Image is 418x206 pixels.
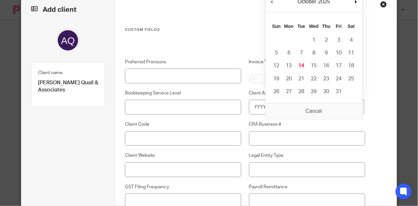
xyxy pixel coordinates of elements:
button: 3 [333,34,345,47]
button: 10 [333,47,345,59]
label: Legal Entity Type [249,152,365,159]
button: 29 [308,85,320,98]
button: 13 [283,59,295,72]
button: 9 [320,47,333,59]
label: Payroll Remittance [249,184,365,190]
label: GST Filing Frequency [125,184,241,190]
h2: Add client [31,4,105,15]
button: 25 [345,72,358,85]
abbr: Friday [336,24,342,29]
button: 20 [283,72,295,85]
button: 23 [320,72,333,85]
button: 8 [308,47,320,59]
button: 30 [320,85,333,98]
abbr: Tuesday [298,24,305,29]
div: Close this dialog window [380,1,387,8]
label: Invoice With Spouse? [249,59,365,69]
button: 28 [295,85,308,98]
button: 31 [333,85,345,98]
button: 19 [270,72,283,85]
button: 16 [320,59,333,72]
label: Client name [38,70,63,76]
button: 6 [283,47,295,59]
abbr: Wednesday [309,24,319,29]
abbr: Sunday [272,24,281,29]
button: 5 [270,47,283,59]
p: [PERSON_NAME] Quail & Associates [38,79,98,93]
button: 17 [333,59,345,72]
abbr: Thursday [322,24,330,29]
abbr: Saturday [348,24,355,29]
button: 18 [345,59,358,72]
input: Use the arrow keys to pick a date [249,100,352,114]
label: CRA Business # [249,121,365,128]
label: Bookkeeping Service Level [125,90,241,96]
button: 1 [308,34,320,47]
button: 24 [333,72,345,85]
label: Client Code [125,121,241,128]
h3: Custom fields [125,27,365,32]
button: 7 [295,47,308,59]
button: 26 [270,85,283,98]
label: Preferred Pronouns [125,59,241,65]
button: 12 [270,59,283,72]
button: 4 [345,34,358,47]
img: svg%3E [56,29,80,52]
label: Client Anniversary Date [249,90,365,96]
button: 22 [308,72,320,85]
button: 15 [308,59,320,72]
button: 11 [345,47,358,59]
abbr: Monday [284,24,293,29]
label: Client Website [125,152,241,159]
button: 27 [283,85,295,98]
button: 21 [295,72,308,85]
button: 2 [320,34,333,47]
button: 14 [295,59,308,72]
